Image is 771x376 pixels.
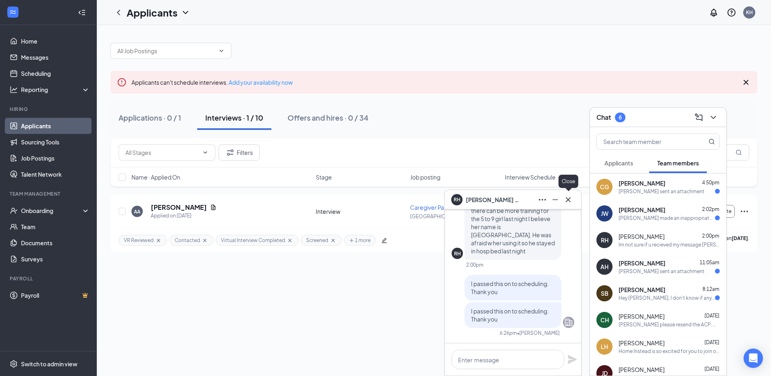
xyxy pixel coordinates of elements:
[657,159,699,167] span: Team members
[601,343,608,351] div: LH
[131,173,180,181] span: Name · Applied On
[349,238,354,243] span: plus
[125,148,199,157] input: All Stages
[702,180,719,186] span: 4:50pm
[316,207,405,215] div: Interview
[21,166,90,182] a: Talent Network
[731,235,748,241] b: [DATE]
[21,251,90,267] a: Surveys
[131,79,293,86] span: Applicants can't schedule interviews.
[151,212,217,220] div: Applied on [DATE]
[563,195,573,205] svg: Cross
[114,8,123,17] svg: ChevronLeft
[600,183,609,191] div: CG
[21,287,90,303] a: PayrollCrown
[218,48,225,54] svg: ChevronDown
[619,348,720,355] div: Home Instead is so excited for you to join our team! Do you know anyone else who might be interes...
[708,138,715,145] svg: MagnifyingGlass
[536,193,549,206] button: Ellipses
[471,307,549,323] span: I passed this on to scheduling. Thank you
[619,114,622,121] div: 6
[597,134,692,149] input: Search team member
[558,175,578,188] div: Close
[740,207,749,216] svg: Ellipses
[210,204,217,211] svg: Document
[175,237,200,244] span: Contacted
[709,8,719,17] svg: Notifications
[10,275,88,282] div: Payroll
[306,237,328,244] span: Screened
[330,237,336,244] svg: Cross
[219,144,260,161] button: Filter Filters
[564,318,573,327] svg: Company
[702,286,719,292] span: 8:12am
[746,9,753,16] div: KH
[21,118,90,134] a: Applicants
[155,237,162,244] svg: Cross
[619,321,720,328] div: [PERSON_NAME] please resend the ACP. What email address should I look for.
[471,280,549,295] span: I passed this on to scheduling. Thank you
[134,208,140,215] div: AA
[21,360,77,368] div: Switch to admin view
[119,113,181,123] div: Applications · 0 / 1
[619,188,704,195] div: [PERSON_NAME] sent an attachment
[288,113,369,123] div: Offers and hires · 0 / 34
[454,250,461,257] div: RH
[10,106,88,113] div: Hiring
[619,179,665,187] span: [PERSON_NAME]
[704,366,719,372] span: [DATE]
[21,86,90,94] div: Reporting
[202,149,208,156] svg: ChevronDown
[21,65,90,81] a: Scheduling
[21,134,90,150] a: Sourcing Tools
[736,149,742,156] svg: MagnifyingGlass
[21,150,90,166] a: Job Postings
[596,113,611,122] h3: Chat
[619,215,715,221] div: [PERSON_NAME] made an inappropriate comment about my breast. I ignored it. Someone needs to talk ...
[619,268,704,275] div: [PERSON_NAME] sent an attachment
[21,235,90,251] a: Documents
[349,237,371,243] span: 1 more
[619,206,665,214] span: [PERSON_NAME]
[619,312,665,320] span: [PERSON_NAME]
[604,159,633,167] span: Applicants
[151,203,207,212] h5: [PERSON_NAME]
[10,207,18,215] svg: UserCheck
[10,86,18,94] svg: Analysis
[619,366,665,374] span: [PERSON_NAME]
[466,261,483,268] div: 2:00pm
[117,46,215,55] input: All Job Postings
[181,8,190,17] svg: ChevronDown
[410,204,461,211] span: Caregiver Part time
[229,79,293,86] a: Add your availability now
[471,183,555,255] span: Im not sure if u recieved my message [PERSON_NAME] but [PERSON_NAME] did ask me if there can be m...
[694,113,704,122] svg: ComposeMessage
[10,360,18,368] svg: Settings
[619,286,665,294] span: [PERSON_NAME]
[702,206,719,212] span: 2:02pm
[316,173,332,181] span: Stage
[619,259,665,267] span: [PERSON_NAME]
[500,330,517,336] div: 6:26pm
[619,232,665,240] span: [PERSON_NAME]
[549,193,562,206] button: Minimize
[221,237,285,244] span: Virtual Interview Completed
[707,111,720,124] button: ChevronDown
[744,349,763,368] div: Open Intercom Messenger
[702,233,719,239] span: 2:00pm
[10,190,88,197] div: Team Management
[381,238,387,243] span: edit
[410,173,440,181] span: Job posting
[600,316,609,324] div: CH
[21,49,90,65] a: Messages
[567,355,577,364] svg: Plane
[117,77,127,87] svg: Error
[600,263,608,271] div: AH
[202,237,208,244] svg: Cross
[410,213,500,220] p: [GEOGRAPHIC_DATA]
[505,173,556,181] span: Interview Schedule
[225,148,235,157] svg: Filter
[704,313,719,319] span: [DATE]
